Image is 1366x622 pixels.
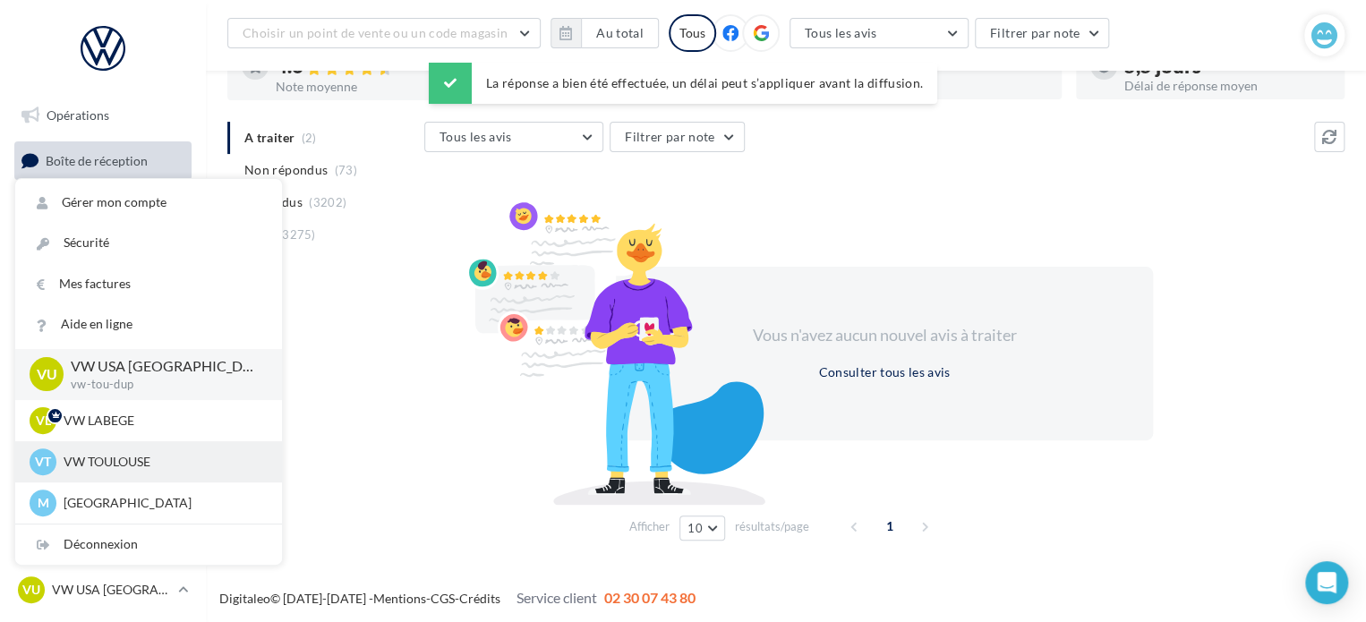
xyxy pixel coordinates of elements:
[429,63,937,104] div: La réponse a bien été effectuée, un délai peut s’appliquer avant la diffusion.
[11,469,195,522] a: Campagnes DataOnDemand
[335,163,357,177] span: (73)
[440,129,512,144] span: Tous les avis
[15,524,282,565] div: Déconnexion
[47,107,109,123] span: Opérations
[14,573,192,607] a: VU VW USA [GEOGRAPHIC_DATA]
[15,264,282,304] a: Mes factures
[610,122,745,152] button: Filtrer par note
[35,453,51,471] span: VT
[11,320,195,358] a: Médiathèque
[15,223,282,263] a: Sécurité
[15,183,282,223] a: Gérer mon compte
[64,412,260,430] p: VW LABEGE
[1124,56,1330,76] div: 5,5 jours
[219,591,696,606] span: © [DATE]-[DATE] - - -
[669,14,716,52] div: Tous
[424,122,603,152] button: Tous les avis
[276,81,482,93] div: Note moyenne
[11,410,195,463] a: PLV et print personnalisable
[243,25,508,40] span: Choisir un point de vente ou un code magasin
[679,515,725,541] button: 10
[38,494,49,512] span: M
[11,277,195,314] a: Contacts
[551,18,659,48] button: Au total
[790,18,969,48] button: Tous les avis
[11,365,195,403] a: Calendrier
[64,453,260,471] p: VW TOULOUSE
[805,25,877,40] span: Tous les avis
[15,304,282,345] a: Aide en ligne
[11,97,195,134] a: Opérations
[219,591,270,606] a: Digitaleo
[517,589,597,606] span: Service client
[431,591,455,606] a: CGS
[227,18,541,48] button: Choisir un point de vente ou un code magasin
[1124,80,1330,92] div: Délai de réponse moyen
[581,18,659,48] button: Au total
[36,412,51,430] span: VL
[730,324,1038,347] div: Vous n'avez aucun nouvel avis à traiter
[1305,561,1348,604] div: Open Intercom Messenger
[22,581,40,599] span: VU
[276,56,482,77] div: 4.6
[11,232,195,269] a: Campagnes
[11,187,195,225] a: Visibilité en ligne
[64,494,260,512] p: [GEOGRAPHIC_DATA]
[841,80,1047,92] div: Taux de réponse
[687,521,703,535] span: 10
[735,518,809,535] span: résultats/page
[459,591,500,606] a: Crédits
[71,356,253,377] p: VW USA [GEOGRAPHIC_DATA]
[309,195,346,209] span: (3202)
[604,589,696,606] span: 02 30 07 43 80
[975,18,1110,48] button: Filtrer par note
[244,161,328,179] span: Non répondus
[373,591,426,606] a: Mentions
[629,518,670,535] span: Afficher
[278,227,316,242] span: (3275)
[71,377,253,393] p: vw-tou-dup
[52,581,171,599] p: VW USA [GEOGRAPHIC_DATA]
[46,152,148,167] span: Boîte de réception
[811,362,957,383] button: Consulter tous les avis
[11,141,195,180] a: Boîte de réception
[37,364,57,385] span: VU
[875,512,904,541] span: 1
